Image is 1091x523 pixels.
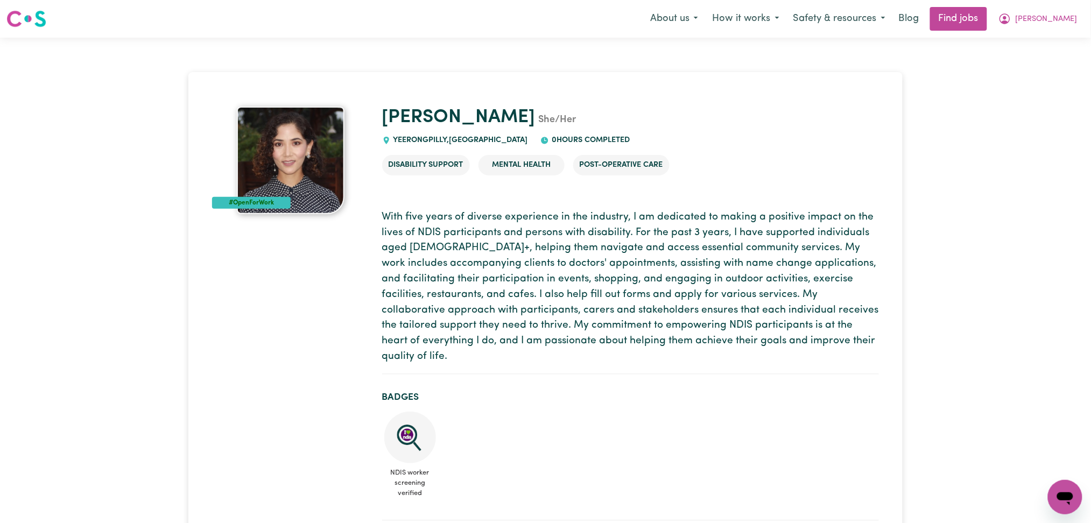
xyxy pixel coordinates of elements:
[382,155,470,175] li: Disability Support
[382,210,879,365] p: With five years of diverse experience in the industry, I am dedicated to making a positive impact...
[536,115,576,125] span: She/Her
[1048,480,1082,514] iframe: Button to launch messaging window
[549,136,630,144] span: 0 hours completed
[1016,13,1078,25] span: [PERSON_NAME]
[382,108,536,127] a: [PERSON_NAME]
[237,107,344,214] img: Kamela
[382,392,879,403] h2: Badges
[391,136,528,144] span: YEERONGPILLY , [GEOGRAPHIC_DATA]
[212,197,291,209] div: #OpenForWork
[573,155,670,175] li: Post-operative care
[643,8,705,30] button: About us
[705,8,786,30] button: How it works
[212,107,369,214] a: Kamela's profile picture'#OpenForWork
[478,155,565,175] li: Mental Health
[991,8,1085,30] button: My Account
[6,6,46,31] a: Careseekers logo
[384,412,436,463] img: NDIS Worker Screening Verified
[930,7,987,31] a: Find jobs
[892,7,926,31] a: Blog
[6,9,46,29] img: Careseekers logo
[786,8,892,30] button: Safety & resources
[382,463,438,503] span: NDIS worker screening verified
